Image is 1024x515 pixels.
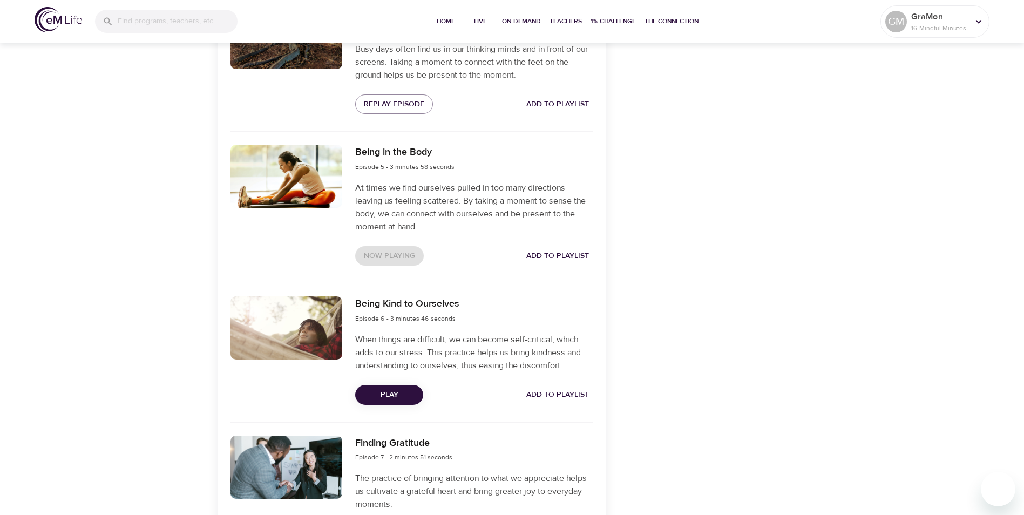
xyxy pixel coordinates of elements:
[550,16,582,27] span: Teachers
[355,181,593,233] p: At times we find ourselves pulled in too many directions leaving us feeling scattered. By taking ...
[355,296,459,312] h6: Being Kind to Ourselves
[433,16,459,27] span: Home
[591,16,636,27] span: 1% Challenge
[118,10,238,33] input: Find programs, teachers, etc...
[355,385,423,405] button: Play
[364,388,415,402] span: Play
[355,472,593,511] p: The practice of bringing attention to what we appreciate helps us cultivate a grateful heart and ...
[35,7,82,32] img: logo
[526,249,589,263] span: Add to Playlist
[355,453,452,462] span: Episode 7 - 2 minutes 51 seconds
[355,333,593,372] p: When things are difficult, we can become self-critical, which adds to our stress. This practice h...
[911,10,968,23] p: GraMon
[355,94,433,114] button: Replay Episode
[526,388,589,402] span: Add to Playlist
[364,98,424,111] span: Replay Episode
[981,472,1015,506] iframe: Button to launch messaging window
[885,11,907,32] div: GM
[355,43,593,82] p: Busy days often find us in our thinking minds and in front of our screens. Taking a moment to con...
[522,246,593,266] button: Add to Playlist
[502,16,541,27] span: On-Demand
[355,162,455,171] span: Episode 5 - 3 minutes 58 seconds
[355,145,455,160] h6: Being in the Body
[355,436,452,451] h6: Finding Gratitude
[522,94,593,114] button: Add to Playlist
[467,16,493,27] span: Live
[355,314,456,323] span: Episode 6 - 3 minutes 46 seconds
[911,23,968,33] p: 16 Mindful Minutes
[526,98,589,111] span: Add to Playlist
[522,385,593,405] button: Add to Playlist
[645,16,699,27] span: The Connection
